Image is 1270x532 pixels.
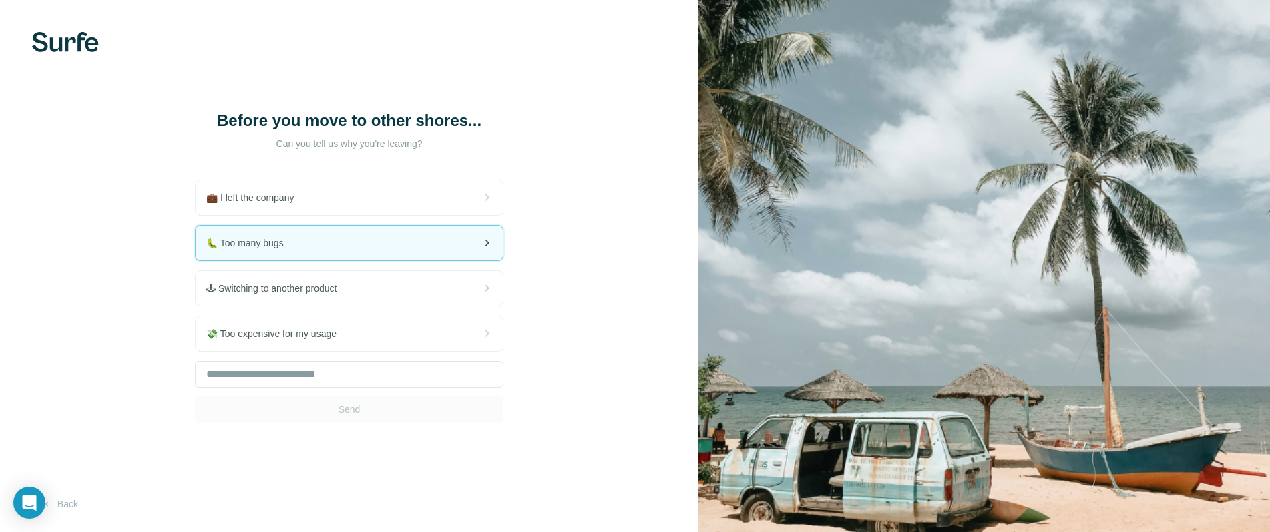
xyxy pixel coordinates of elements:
[206,191,304,204] span: 💼 I left the company
[13,487,45,519] div: Open Intercom Messenger
[32,492,87,516] button: Back
[206,236,294,250] span: 🐛 Too many bugs
[32,32,99,52] img: Surfe's logo
[216,110,483,131] h1: Before you move to other shores...
[216,137,483,150] p: Can you tell us why you're leaving?
[206,327,347,340] span: 💸 Too expensive for my usage
[206,282,347,295] span: 🕹 Switching to another product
